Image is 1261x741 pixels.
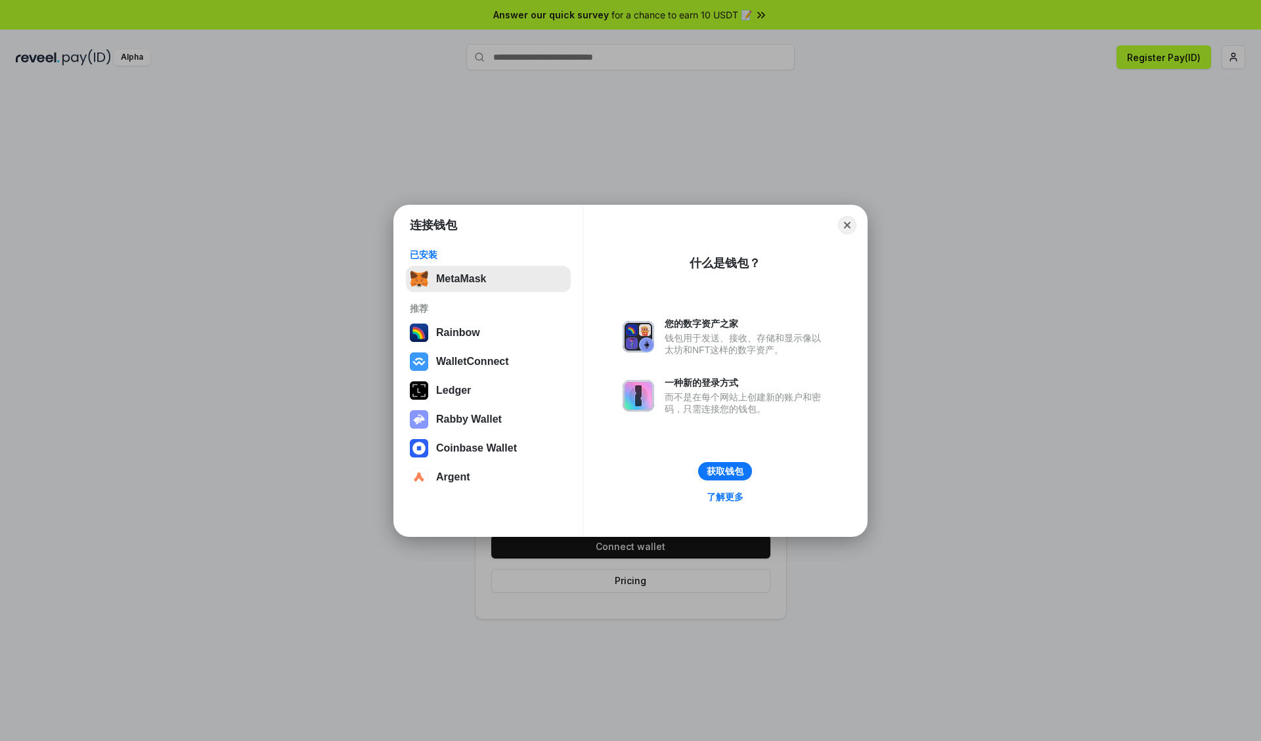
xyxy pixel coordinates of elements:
[623,380,654,412] img: svg+xml,%3Csvg%20xmlns%3D%22http%3A%2F%2Fwww.w3.org%2F2000%2Fsvg%22%20fill%3D%22none%22%20viewBox...
[838,216,856,234] button: Close
[410,439,428,457] img: svg+xml,%3Csvg%20width%3D%2228%22%20height%3D%2228%22%20viewBox%3D%220%200%2028%2028%22%20fill%3D...
[707,491,743,503] div: 了解更多
[410,270,428,288] img: svg+xml,%3Csvg%20fill%3D%22none%22%20height%3D%2233%22%20viewBox%3D%220%200%2035%2033%22%20width%...
[436,385,471,396] div: Ledger
[665,318,828,329] div: 您的数字资产之家
[665,391,828,415] div: 而不是在每个网站上创建新的账户和密码，只需连接您的钱包。
[665,377,828,389] div: 一种新的登录方式
[436,413,502,425] div: Rabby Wallet
[665,332,828,356] div: 钱包用于发送、接收、存储和显示像以太坊和NFT这样的数字资产。
[699,488,751,505] a: 了解更多
[707,465,743,477] div: 获取钱包
[406,377,571,404] button: Ledger
[436,327,480,339] div: Rainbow
[406,464,571,490] button: Argent
[690,255,761,271] div: 什么是钱包？
[410,303,567,314] div: 推荐
[410,352,428,371] img: svg+xml,%3Csvg%20width%3D%2228%22%20height%3D%2228%22%20viewBox%3D%220%200%2028%2028%22%20fill%3D...
[410,410,428,429] img: svg+xml,%3Csvg%20xmlns%3D%22http%3A%2F%2Fwww.w3.org%2F2000%2Fsvg%22%20fill%3D%22none%22%20viewBox...
[436,471,470,483] div: Argent
[406,320,571,346] button: Rainbow
[410,381,428,400] img: svg+xml,%3Csvg%20xmlns%3D%22http%3A%2F%2Fwww.w3.org%2F2000%2Fsvg%22%20width%3D%2228%22%20height%3...
[698,462,752,480] button: 获取钱包
[410,324,428,342] img: svg+xml,%3Csvg%20width%3D%22120%22%20height%3D%22120%22%20viewBox%3D%220%200%20120%20120%22%20fil...
[410,468,428,486] img: svg+xml,%3Csvg%20width%3D%2228%22%20height%3D%2228%22%20viewBox%3D%220%200%2028%2028%22%20fill%3D...
[406,435,571,461] button: Coinbase Wallet
[406,406,571,433] button: Rabby Wallet
[406,266,571,292] button: MetaMask
[410,217,457,233] h1: 连接钱包
[406,349,571,375] button: WalletConnect
[436,442,517,454] div: Coinbase Wallet
[436,356,509,368] div: WalletConnect
[436,273,486,285] div: MetaMask
[623,321,654,352] img: svg+xml,%3Csvg%20xmlns%3D%22http%3A%2F%2Fwww.w3.org%2F2000%2Fsvg%22%20fill%3D%22none%22%20viewBox...
[410,249,567,261] div: 已安装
